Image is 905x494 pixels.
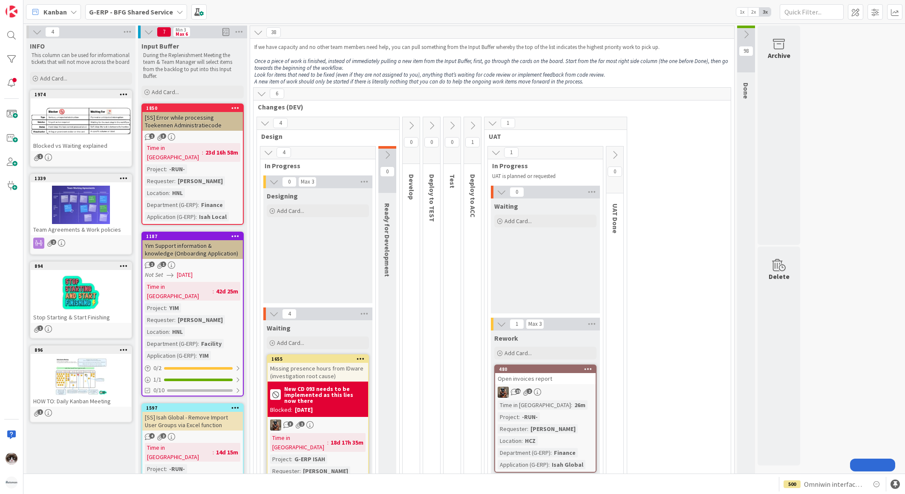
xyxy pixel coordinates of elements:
[152,88,179,96] span: Add Card...
[523,436,538,445] div: HCZ
[145,200,198,210] div: Department (G-ERP)
[254,78,583,85] em: A new item of work should only be started if there is literally nothing that you can do to help t...
[176,176,225,186] div: [PERSON_NAME]
[448,174,457,188] span: Test
[510,187,524,197] span: 0
[550,460,585,469] div: Isah Global
[31,224,131,235] div: Team Agreements & Work policies
[31,91,131,151] div: 1974Blocked vs Waiting explained
[161,433,166,439] span: 2
[510,319,524,329] span: 1
[141,42,179,50] span: Input Buffer
[198,339,199,348] span: :
[291,454,292,464] span: :
[548,460,550,469] span: :
[292,454,327,464] div: G-ERP ISAH
[43,7,67,17] span: Kanban
[89,8,173,16] b: G-ERP - BFG Shared Service
[489,132,616,141] span: UAT
[214,448,240,457] div: 14d 15m
[265,161,365,170] span: In Progress
[498,424,527,434] div: Requester
[145,327,169,336] div: Location
[213,448,214,457] span: :
[31,175,131,235] div: 1339Team Agreements & Work policies
[300,466,301,476] span: :
[145,303,166,313] div: Project
[498,400,571,410] div: Time in [GEOGRAPHIC_DATA]
[527,424,528,434] span: :
[153,386,164,395] span: 0/10
[174,176,176,186] span: :
[739,46,753,56] span: 98
[199,200,225,210] div: Finance
[329,438,366,447] div: 18d 17h 35m
[170,327,185,336] div: HNL
[167,464,187,474] div: -RUN-
[504,147,519,158] span: 1
[495,387,596,398] div: VK
[31,175,131,182] div: 1339
[268,355,368,382] div: 1655Missing presence hours from IDware (investigation root cause)
[145,176,174,186] div: Requester
[804,479,865,489] span: Omniwin interface HCN Test
[161,133,166,139] span: 3
[202,148,203,157] span: :
[35,263,131,269] div: 894
[35,175,131,181] div: 1339
[6,6,17,17] img: Visit kanbanzone.com
[495,365,596,373] div: 480
[145,143,202,162] div: Time in [GEOGRAPHIC_DATA]
[31,346,131,354] div: 896
[282,309,297,319] span: 4
[748,8,759,16] span: 2x
[528,322,542,326] div: Max 3
[498,412,519,422] div: Project
[277,339,304,347] span: Add Card...
[169,327,170,336] span: :
[31,262,131,323] div: 894Stop Starting & Start Finishing
[145,212,196,221] div: Application (G-ERP)
[166,464,167,474] span: :
[143,52,242,80] p: During the Replenishment Meeting the team & Team Manager will select items from the backlog to pu...
[277,207,304,215] span: Add Card...
[153,364,161,373] span: 0 / 2
[145,282,213,301] div: Time in [GEOGRAPHIC_DATA]
[271,356,368,362] div: 1655
[494,202,518,210] span: Waiting
[214,287,240,296] div: 42d 25m
[495,373,596,384] div: Open invoices report
[37,409,43,415] span: 1
[203,148,240,157] div: 23d 16h 58m
[270,405,292,414] div: Blocked:
[383,203,392,277] span: Ready for Development
[149,433,155,439] span: 4
[146,405,243,411] div: 1597
[146,233,243,239] div: 1187
[428,174,436,222] span: Deploy to TEST
[768,50,790,60] div: Archive
[146,105,243,111] div: 1850
[515,388,521,394] span: 15
[270,89,284,99] span: 6
[149,133,155,139] span: 1
[35,347,131,353] div: 896
[145,315,174,325] div: Requester
[197,351,211,360] div: YIM
[198,200,199,210] span: :
[213,287,214,296] span: :
[267,324,291,332] span: Waiting
[611,204,620,233] span: UAT Done
[407,174,416,200] span: Develop
[288,421,293,427] span: 3
[174,315,176,325] span: :
[780,4,844,20] input: Quick Filter...
[40,75,67,82] span: Add Card...
[495,365,596,384] div: 480Open invoices report
[142,240,243,259] div: Yim Support information & knowledge (Onboarding Application)
[571,400,572,410] span: :
[404,137,418,147] span: 0
[161,261,166,267] span: 1
[197,212,229,221] div: Isah Local
[282,177,297,187] span: 0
